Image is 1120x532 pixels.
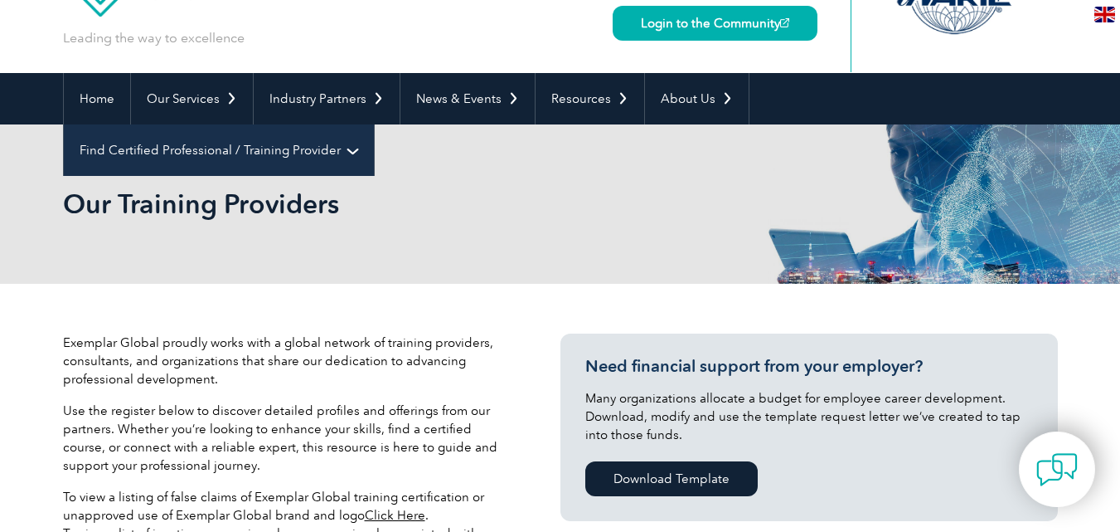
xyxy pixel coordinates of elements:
a: Login to the Community [613,6,817,41]
a: Click Here [365,508,425,523]
h2: Our Training Providers [63,191,759,217]
p: Leading the way to excellence [63,29,245,47]
p: Use the register below to discover detailed profiles and offerings from our partners. Whether you... [63,402,511,475]
img: open_square.png [780,18,789,27]
a: Home [64,73,130,124]
a: About Us [645,73,749,124]
a: Industry Partners [254,73,400,124]
a: Our Services [131,73,253,124]
a: News & Events [400,73,535,124]
a: Download Template [585,461,758,496]
a: Find Certified Professional / Training Provider [64,124,374,176]
p: Many organizations allocate a budget for employee career development. Download, modify and use th... [585,389,1033,444]
img: en [1094,7,1115,22]
a: Resources [536,73,644,124]
h3: Need financial support from your employer? [585,356,1033,377]
p: Exemplar Global proudly works with a global network of training providers, consultants, and organ... [63,334,511,388]
img: contact-chat.png [1036,449,1078,491]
